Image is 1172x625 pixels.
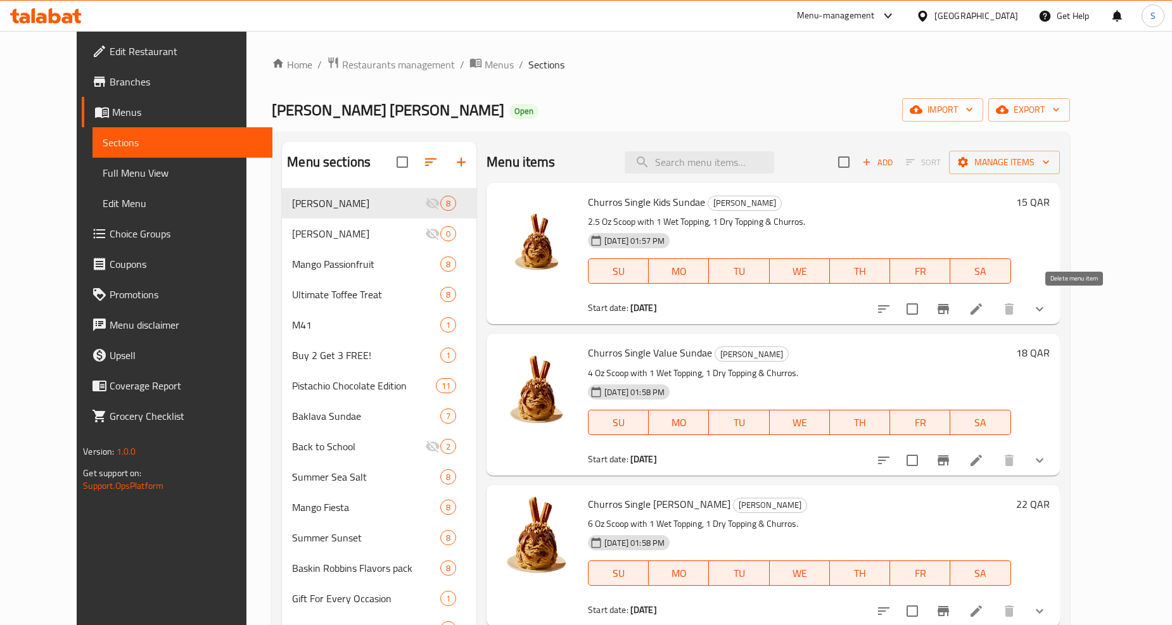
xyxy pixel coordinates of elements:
[282,492,476,522] div: Mango Fiesta8
[1024,294,1055,324] button: show more
[441,532,455,544] span: 8
[110,408,262,424] span: Grocery Checklist
[110,74,262,89] span: Branches
[92,188,272,218] a: Edit Menu
[775,564,825,583] span: WE
[588,343,712,362] span: Churros Single Value Sundae
[988,98,1070,122] button: export
[83,443,114,460] span: Version:
[775,262,825,281] span: WE
[425,196,440,211] svg: Inactive section
[282,401,476,431] div: Baklava Sundae7
[82,36,272,66] a: Edit Restaurant
[497,495,578,576] img: Churros Single Emlaaq Sundae
[440,408,456,424] div: items
[440,317,456,332] div: items
[83,465,141,481] span: Get support on:
[857,153,898,172] span: Add item
[509,104,538,119] div: Open
[287,153,371,172] h2: Menu sections
[292,256,440,272] span: Mango Passionfruit
[890,560,950,586] button: FR
[599,235,670,247] span: [DATE] 01:57 PM
[955,414,1005,432] span: SA
[497,193,578,274] img: Churros Single Kids Sundae
[715,346,789,362] div: Churros Sundae
[82,97,272,127] a: Menus
[588,258,649,284] button: SU
[588,193,705,211] span: Churros Single Kids Sundae
[1016,344,1050,362] h6: 18 QAR
[969,603,984,619] a: Edit menu item
[110,348,262,363] span: Upsell
[835,564,885,583] span: TH
[292,226,425,241] span: [PERSON_NAME]
[630,602,657,618] b: [DATE]
[654,414,704,432] span: MO
[441,410,455,422] span: 7
[1016,495,1050,513] h6: 22 QAR
[282,340,476,370] div: Buy 2 Get 3 FREE!1
[797,8,875,23] div: Menu-management
[599,386,670,398] span: [DATE] 01:58 PM
[714,564,764,583] span: TU
[994,294,1024,324] button: delete
[860,155,895,170] span: Add
[92,158,272,188] a: Full Menu View
[292,196,425,211] span: [PERSON_NAME]
[588,214,1011,230] p: 2.5 Oz Scoop with 1 Wet Topping, 1 Dry Topping & Churros.
[899,447,926,474] span: Select to update
[528,57,564,72] span: Sections
[955,564,1005,583] span: SA
[969,453,984,468] a: Edit menu item
[292,560,440,576] span: Baskin Robbins Flavors pack
[714,262,764,281] span: TU
[441,502,455,514] span: 8
[775,414,825,432] span: WE
[292,226,425,241] div: Churros Sundae
[440,226,456,241] div: items
[950,560,1010,586] button: SA
[292,469,440,484] span: Summer Sea Salt
[831,149,857,175] span: Select section
[625,151,774,174] input: search
[588,495,730,514] span: Churros Single [PERSON_NAME]
[441,319,455,331] span: 1
[103,165,262,180] span: Full Menu View
[292,591,440,606] span: Gift For Every Occasion
[709,410,769,435] button: TU
[830,410,890,435] button: TH
[912,102,973,118] span: import
[441,562,455,574] span: 8
[485,57,514,72] span: Menus
[440,348,456,363] div: items
[497,344,578,425] img: Churros Single Value Sundae
[770,560,830,586] button: WE
[857,153,898,172] button: Add
[292,408,440,424] span: Baklava Sundae
[110,256,262,272] span: Coupons
[110,378,262,393] span: Coverage Report
[292,348,440,363] div: Buy 2 Get 3 FREE!
[83,477,163,494] a: Support.OpsPlatform
[770,410,830,435] button: WE
[649,560,709,586] button: MO
[509,106,538,117] span: Open
[389,149,416,175] span: Select all sections
[934,9,1018,23] div: [GEOGRAPHIC_DATA]
[1150,9,1156,23] span: S
[103,135,262,150] span: Sections
[82,370,272,401] a: Coverage Report
[835,414,885,432] span: TH
[588,516,1011,532] p: 6 Oz Scoop with 1 Wet Topping, 1 Dry Topping & Churros.
[898,153,949,172] span: Select section first
[292,378,436,393] div: Pistachio Chocolate Edition
[282,431,476,462] div: Back to School2
[117,443,136,460] span: 1.0.0
[103,196,262,211] span: Edit Menu
[292,317,440,332] span: M41
[342,57,455,72] span: Restaurants management
[1016,193,1050,211] h6: 15 QAR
